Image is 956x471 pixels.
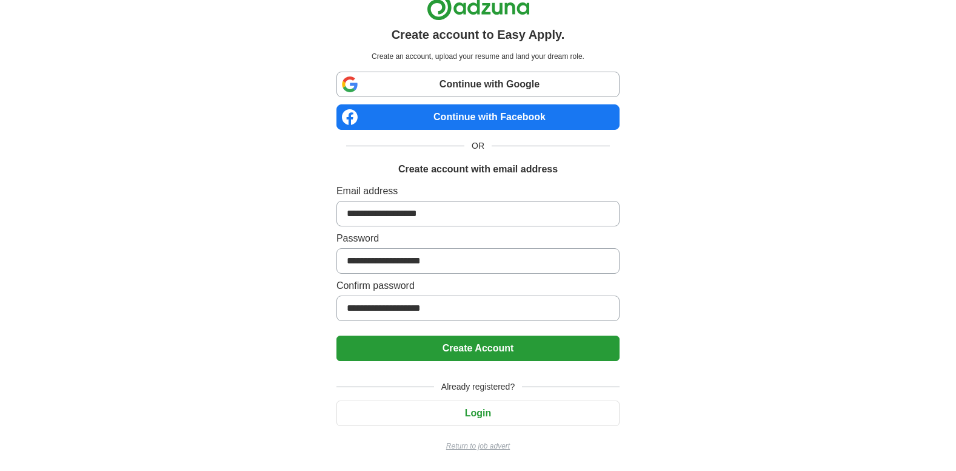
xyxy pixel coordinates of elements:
label: Confirm password [336,279,620,293]
h1: Create account with email address [398,162,558,177]
span: OR [464,140,492,152]
p: Create an account, upload your resume and land your dream role. [339,51,617,62]
button: Create Account [336,336,620,361]
label: Email address [336,184,620,198]
a: Continue with Facebook [336,104,620,130]
label: Password [336,231,620,246]
a: Continue with Google [336,72,620,97]
a: Return to job advert [336,441,620,452]
h1: Create account to Easy Apply. [392,25,565,44]
span: Already registered? [434,381,522,393]
a: Login [336,408,620,418]
button: Login [336,401,620,426]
